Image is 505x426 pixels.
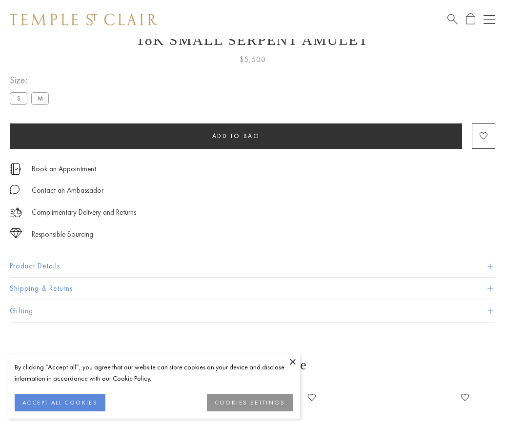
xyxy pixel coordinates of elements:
[10,184,20,194] img: MessageIcon-01_2.svg
[10,228,22,238] img: icon_sourcing.svg
[447,13,458,25] a: Search
[240,53,266,66] span: $5,500
[10,163,21,175] img: icon_appointment.svg
[15,362,293,384] div: By clicking “Accept all”, you agree that our website can store cookies on your device and disclos...
[15,394,105,411] button: ACCEPT ALL COOKIES
[10,206,22,219] img: icon_delivery.svg
[484,14,495,25] button: Open navigation
[32,206,136,219] p: Complimentary Delivery and Returns
[31,92,49,104] label: M
[10,255,495,277] button: Product Details
[10,32,495,48] h1: 18K Small Serpent Amulet
[10,123,462,149] button: Add to bag
[10,14,157,25] img: Temple St. Clair
[32,163,96,174] a: Book an Appointment
[32,184,103,197] div: Contact an Ambassador
[207,394,293,411] button: COOKIES SETTINGS
[32,228,93,241] div: Responsible Sourcing
[10,300,495,322] button: Gifting
[10,278,495,300] button: Shipping & Returns
[466,13,475,25] a: Open Shopping Bag
[10,72,53,88] span: Size:
[10,92,27,104] label: S
[212,132,260,140] span: Add to bag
